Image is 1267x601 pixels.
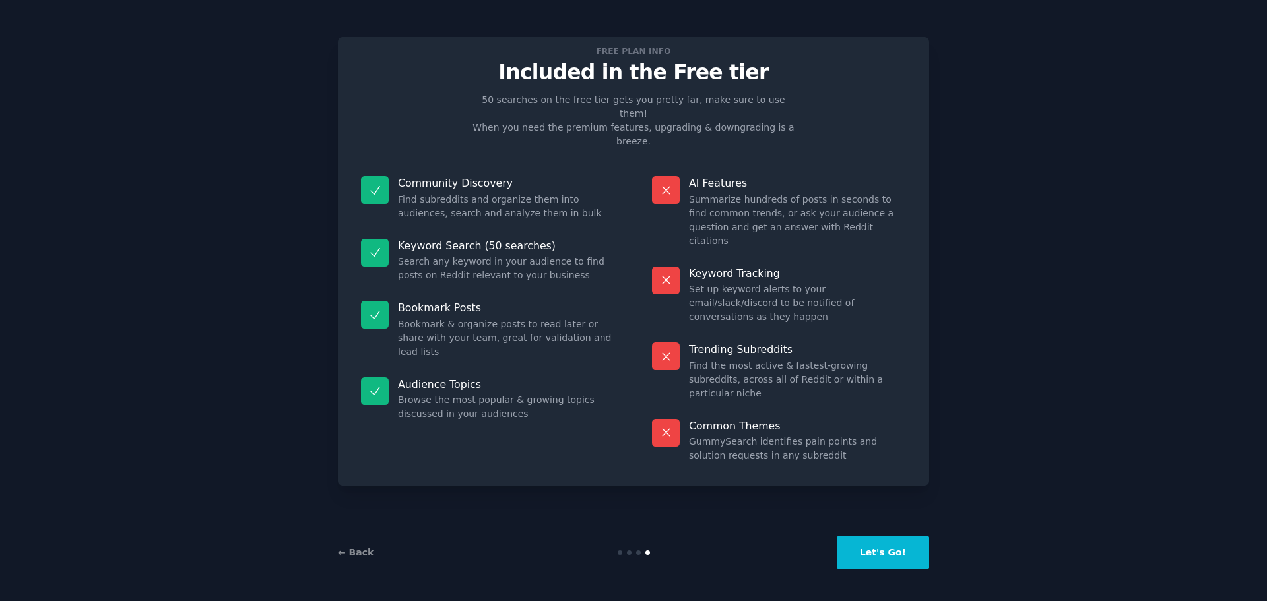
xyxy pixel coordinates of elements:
p: AI Features [689,176,906,190]
p: Common Themes [689,419,906,433]
p: Keyword Search (50 searches) [398,239,615,253]
button: Let's Go! [837,536,929,569]
p: Bookmark Posts [398,301,615,315]
dd: Search any keyword in your audience to find posts on Reddit relevant to your business [398,255,615,282]
p: 50 searches on the free tier gets you pretty far, make sure to use them! When you need the premiu... [467,93,800,148]
p: Audience Topics [398,377,615,391]
p: Trending Subreddits [689,342,906,356]
dd: Summarize hundreds of posts in seconds to find common trends, or ask your audience a question and... [689,193,906,248]
p: Included in the Free tier [352,61,915,84]
dd: Find subreddits and organize them into audiences, search and analyze them in bulk [398,193,615,220]
dd: Browse the most popular & growing topics discussed in your audiences [398,393,615,421]
dd: Set up keyword alerts to your email/slack/discord to be notified of conversations as they happen [689,282,906,324]
span: Free plan info [594,44,673,58]
p: Keyword Tracking [689,267,906,280]
a: ← Back [338,547,374,557]
dd: Find the most active & fastest-growing subreddits, across all of Reddit or within a particular niche [689,359,906,400]
dd: GummySearch identifies pain points and solution requests in any subreddit [689,435,906,462]
dd: Bookmark & organize posts to read later or share with your team, great for validation and lead lists [398,317,615,359]
p: Community Discovery [398,176,615,190]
